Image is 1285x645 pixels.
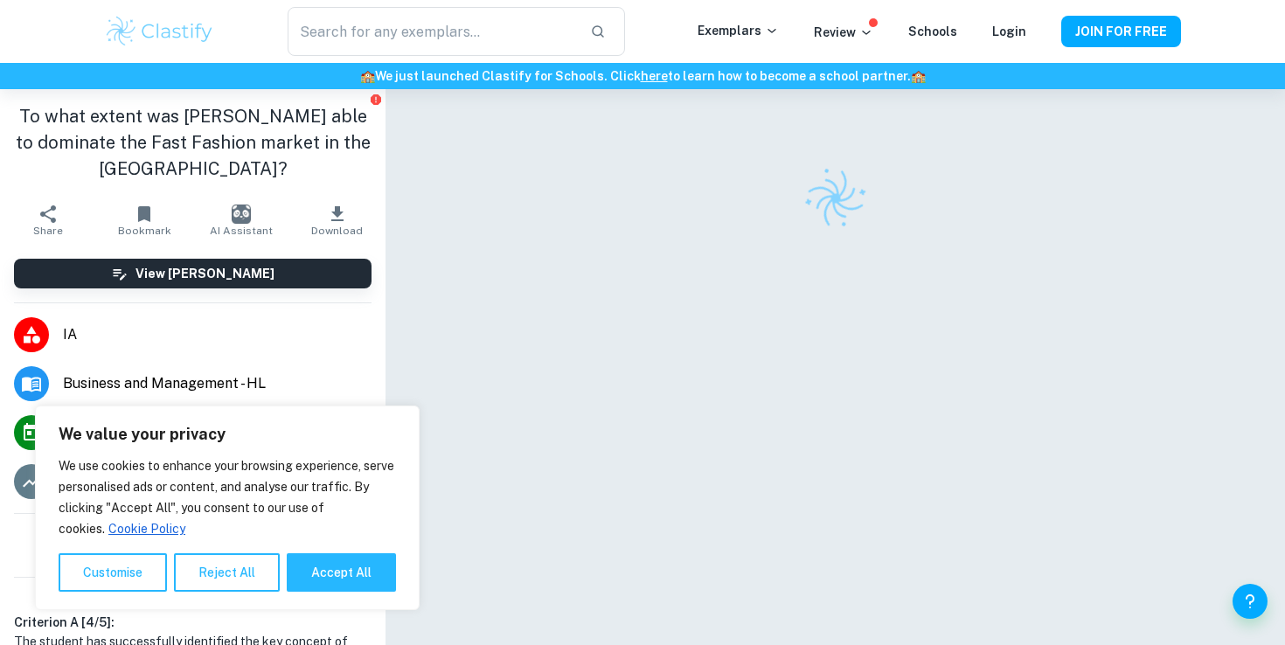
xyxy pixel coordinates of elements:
button: View [PERSON_NAME] [14,259,372,288]
button: Accept All [287,553,396,592]
button: Customise [59,553,167,592]
img: AI Assistant [232,205,251,224]
button: Download [289,196,385,245]
a: Login [992,24,1026,38]
img: Clastify logo [104,14,215,49]
button: Help and Feedback [1233,584,1268,619]
span: Business and Management - HL [63,373,372,394]
a: Schools [908,24,957,38]
span: IA [63,324,372,345]
input: Search for any exemplars... [288,7,576,56]
p: We use cookies to enhance your browsing experience, serve personalised ads or content, and analys... [59,455,396,539]
p: We value your privacy [59,424,396,445]
h6: Examiner's summary [7,585,379,606]
span: AI Assistant [210,225,273,237]
span: 🏫 [360,69,375,83]
img: Clastify logo [794,156,878,240]
span: Share [33,225,63,237]
button: Reject All [174,553,280,592]
button: JOIN FOR FREE [1061,16,1181,47]
p: Review [814,23,873,42]
button: AI Assistant [193,196,289,245]
button: Bookmark [96,196,192,245]
h1: To what extent was [PERSON_NAME] able to dominate the Fast Fashion market in the [GEOGRAPHIC_DATA]? [14,103,372,182]
span: 🏫 [911,69,926,83]
span: Bookmark [118,225,171,237]
p: Exemplars [698,21,779,40]
span: Download [311,225,363,237]
div: We value your privacy [35,406,420,610]
h6: Criterion A [ 4 / 5 ]: [14,613,372,632]
button: Report issue [369,93,382,106]
a: Cookie Policy [108,521,186,537]
a: here [641,69,668,83]
h6: We just launched Clastify for Schools. Click to learn how to become a school partner. [3,66,1282,86]
h6: View [PERSON_NAME] [135,264,274,283]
